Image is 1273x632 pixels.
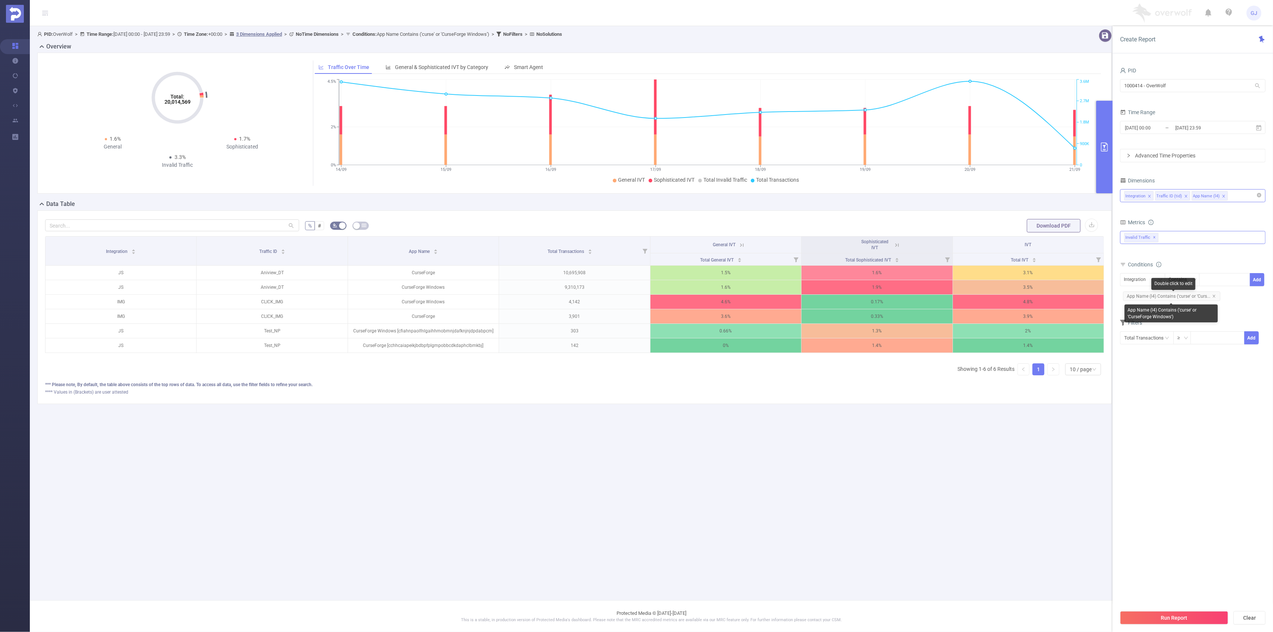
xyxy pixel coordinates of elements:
[1120,149,1265,162] div: icon: rightAdvanced Time Properties
[738,257,742,259] i: icon: caret-up
[348,338,499,353] p: CurseForge [cchhcaiapeikjbdbpfplgmpobbcdkdaphclbmkbj]
[1124,191,1154,201] li: Integration
[6,5,24,23] img: Protected Media
[1125,304,1218,322] div: App Name (l4) Contains ('curse' or 'CurseForge Windows')
[1175,123,1235,133] input: End date
[942,253,953,265] i: Filter menu
[1156,262,1161,267] i: icon: info-circle
[1169,273,1192,286] div: Contains
[1011,257,1029,263] span: Total IVT
[588,248,592,253] div: Sort
[1250,273,1264,286] button: Add
[1032,259,1036,262] i: icon: caret-down
[46,42,71,51] h2: Overview
[44,31,53,37] b: PID:
[1080,141,1089,146] tspan: 900K
[197,266,347,280] p: Aniview_DT
[348,266,499,280] p: CurseForge
[110,136,121,142] span: 1.6%
[1080,98,1089,103] tspan: 2.7M
[1018,363,1029,375] li: Previous Page
[46,309,196,323] p: IMG
[1093,253,1104,265] i: Filter menu
[953,309,1104,323] p: 3.9%
[755,167,766,172] tspan: 18/09
[46,200,75,209] h2: Data Table
[333,223,337,228] i: icon: bg-colors
[802,295,952,309] p: 0.17%
[296,31,339,37] b: No Time Dimensions
[1148,194,1151,199] i: icon: close
[503,31,523,37] b: No Filters
[46,280,196,294] p: JS
[1120,219,1145,225] span: Metrics
[1192,191,1228,201] li: App Name (l4)
[588,251,592,253] i: icon: caret-down
[499,295,650,309] p: 4,142
[499,266,650,280] p: 10,695,908
[1257,193,1261,197] i: icon: close-circle
[1120,611,1228,625] button: Run Report
[1025,242,1032,247] span: IVT
[282,31,289,37] span: >
[1033,364,1044,375] a: 1
[30,600,1273,632] footer: Protected Media © [DATE]-[DATE]
[845,257,892,263] span: Total Sophisticated IVT
[523,31,530,37] span: >
[328,64,369,70] span: Traffic Over Time
[499,338,650,353] p: 142
[45,389,1104,395] div: **** Values in (Brackets) are user attested
[46,324,196,338] p: JS
[953,295,1104,309] p: 4.8%
[197,309,347,323] p: CLICK_IMG
[650,309,801,323] p: 3.6%
[957,363,1015,375] li: Showing 1-6 of 6 Results
[1148,220,1154,225] i: icon: info-circle
[132,251,136,253] i: icon: caret-down
[327,79,336,84] tspan: 4.5%
[650,324,801,338] p: 0.66%
[73,31,80,37] span: >
[802,338,952,353] p: 1.4%
[1178,332,1185,344] div: ≥
[1124,233,1158,243] span: Invalid Traffic
[1157,191,1182,201] div: Traffic ID (tid)
[170,31,177,37] span: >
[499,324,650,338] p: 303
[433,251,438,253] i: icon: caret-down
[895,259,899,262] i: icon: caret-down
[1158,278,1163,283] i: icon: down
[1080,120,1089,125] tspan: 1.8M
[1251,6,1257,21] span: GJ
[953,266,1104,280] p: 3.1%
[1244,331,1259,344] button: Add
[1120,68,1126,73] i: icon: user
[1070,364,1092,375] div: 10 / page
[197,324,347,338] p: Test_NP
[895,257,899,259] i: icon: caret-up
[281,248,285,253] div: Sort
[1047,363,1059,375] li: Next Page
[239,136,251,142] span: 1.7%
[650,167,661,172] tspan: 17/09
[1120,178,1155,184] span: Dimensions
[861,239,888,250] span: Sophisticated IVT
[713,242,736,247] span: General IVT
[654,177,694,183] span: Sophisticated IVT
[650,295,801,309] p: 4.6%
[499,280,650,294] p: 9,310,173
[860,167,871,172] tspan: 19/09
[175,154,186,160] span: 3.3%
[318,223,321,229] span: #
[362,223,366,228] i: icon: table
[650,280,801,294] p: 1.6%
[1222,194,1226,199] i: icon: close
[650,338,801,353] p: 0%
[1080,79,1089,84] tspan: 3.6M
[1124,123,1185,133] input: Start date
[618,177,645,183] span: General IVT
[281,248,285,250] i: icon: caret-up
[1184,194,1188,199] i: icon: close
[178,143,307,151] div: Sophisticated
[113,161,242,169] div: Invalid Traffic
